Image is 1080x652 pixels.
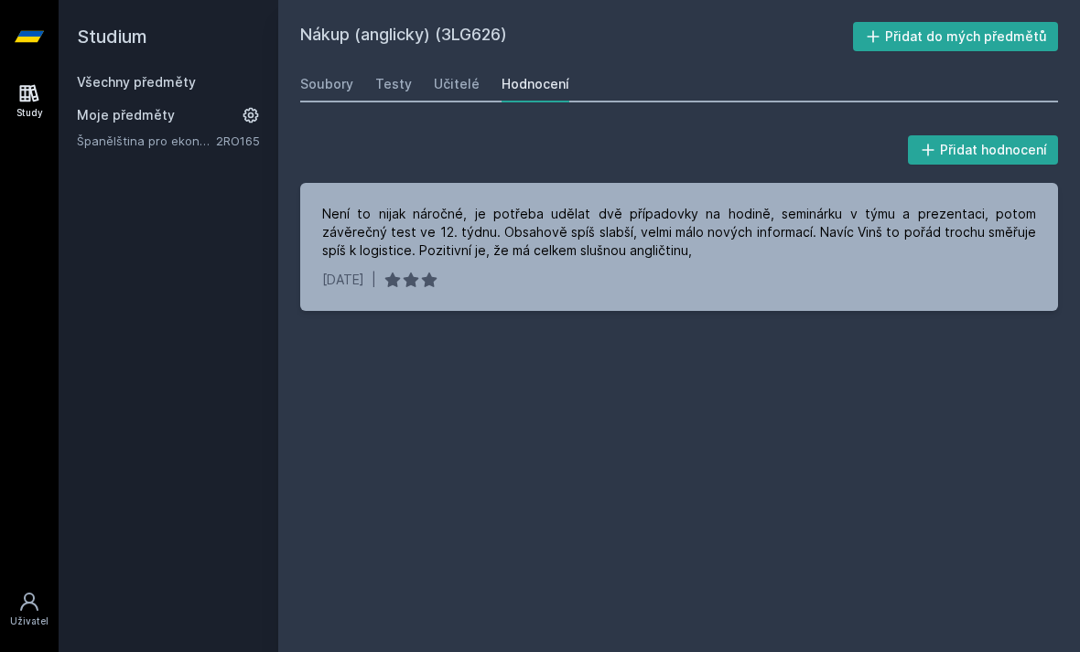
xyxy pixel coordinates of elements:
[322,205,1036,260] div: Není to nijak náročné, je potřeba udělat dvě případovky na hodině, seminárku v týmu a prezentaci,...
[434,75,480,93] div: Učitelé
[502,66,569,102] a: Hodnocení
[375,75,412,93] div: Testy
[908,135,1059,165] button: Přidat hodnocení
[4,73,55,129] a: Study
[375,66,412,102] a: Testy
[77,74,196,90] a: Všechny předměty
[216,134,260,148] a: 2RO165
[10,615,49,628] div: Uživatel
[77,132,216,150] a: Španělština pro ekonomy - středně pokročilá úroveň 1 (A2/B1)
[4,582,55,637] a: Uživatel
[322,271,364,289] div: [DATE]
[853,22,1059,51] button: Přidat do mých předmětů
[502,75,569,93] div: Hodnocení
[300,22,853,51] h2: Nákup (anglicky) (3LG626)
[77,106,175,124] span: Moje předměty
[434,66,480,102] a: Učitelé
[372,271,376,289] div: |
[300,75,353,93] div: Soubory
[300,66,353,102] a: Soubory
[16,106,43,120] div: Study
